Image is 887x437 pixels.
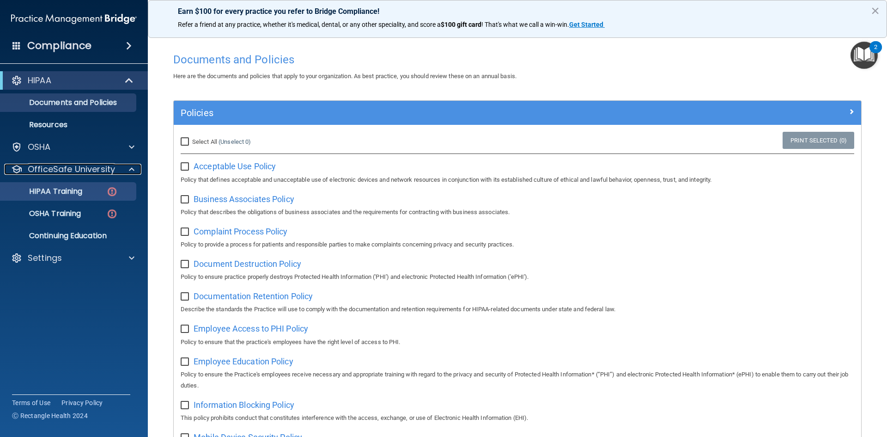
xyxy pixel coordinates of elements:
[6,209,81,218] p: OSHA Training
[851,42,878,69] button: Open Resource Center, 2 new notifications
[871,3,880,18] button: Close
[11,164,134,175] a: OfficeSafe University
[28,142,51,153] p: OSHA
[173,54,862,66] h4: Documents and Policies
[178,21,441,28] span: Refer a friend at any practice, whether it's medical, dental, or any other speciality, and score a
[178,7,857,16] p: Earn $100 for every practice you refer to Bridge Compliance!
[11,142,134,153] a: OSHA
[194,400,294,410] span: Information Blocking Policy
[874,47,877,59] div: 2
[181,108,682,118] h5: Policies
[11,252,134,264] a: Settings
[11,75,134,86] a: HIPAA
[106,208,118,220] img: danger-circle.6113f641.png
[569,21,605,28] a: Get Started
[181,138,191,146] input: Select All (Unselect 0)
[181,105,854,120] a: Policies
[219,138,251,145] a: (Unselect 0)
[6,187,82,196] p: HIPAA Training
[106,186,118,197] img: danger-circle.6113f641.png
[28,164,115,175] p: OfficeSafe University
[181,412,854,424] p: This policy prohibits conduct that constitutes interference with the access, exchange, or use of ...
[11,10,137,28] img: PMB logo
[194,291,313,301] span: Documentation Retention Policy
[194,357,293,366] span: Employee Education Policy
[181,174,854,185] p: Policy that defines acceptable and unacceptable use of electronic devices and network resources i...
[12,411,88,420] span: Ⓒ Rectangle Health 2024
[28,75,51,86] p: HIPAA
[181,369,854,391] p: Policy to ensure the Practice's employees receive necessary and appropriate training with regard ...
[181,337,854,348] p: Policy to ensure that the practice's employees have the right level of access to PHI.
[481,21,569,28] span: ! That's what we call a win-win.
[181,271,854,283] p: Policy to ensure practice properly destroys Protected Health Information ('PHI') and electronic P...
[6,231,132,240] p: Continuing Education
[61,398,103,407] a: Privacy Policy
[192,138,217,145] span: Select All
[783,132,854,149] a: Print Selected (0)
[441,21,481,28] strong: $100 gift card
[27,39,91,52] h4: Compliance
[194,161,276,171] span: Acceptable Use Policy
[194,324,308,333] span: Employee Access to PHI Policy
[194,227,287,236] span: Complaint Process Policy
[194,259,301,269] span: Document Destruction Policy
[12,398,50,407] a: Terms of Use
[6,98,132,107] p: Documents and Policies
[28,252,62,264] p: Settings
[181,207,854,218] p: Policy that describes the obligations of business associates and the requirements for contracting...
[181,304,854,315] p: Describe the standards the Practice will use to comply with the documentation and retention requi...
[569,21,603,28] strong: Get Started
[173,73,516,80] span: Here are the documents and policies that apply to your organization. As best practice, you should...
[181,239,854,250] p: Policy to provide a process for patients and responsible parties to make complaints concerning pr...
[194,194,294,204] span: Business Associates Policy
[6,120,132,129] p: Resources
